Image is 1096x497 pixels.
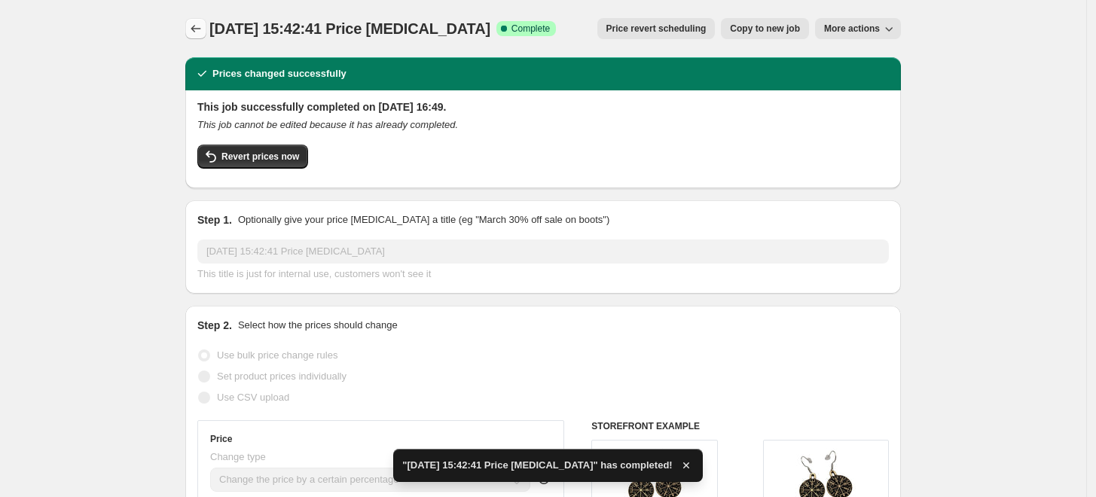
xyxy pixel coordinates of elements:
[591,420,889,432] h6: STOREFRONT EXAMPLE
[217,349,337,361] span: Use bulk price change rules
[197,119,458,130] i: This job cannot be edited because it has already completed.
[721,18,809,39] button: Copy to new job
[606,23,707,35] span: Price revert scheduling
[217,370,347,382] span: Set product prices individually
[402,458,672,473] span: "[DATE] 15:42:41 Price [MEDICAL_DATA]" has completed!
[221,151,299,163] span: Revert prices now
[197,212,232,227] h2: Step 1.
[197,145,308,169] button: Revert prices now
[197,318,232,333] h2: Step 2.
[824,23,880,35] span: More actions
[238,212,609,227] p: Optionally give your price [MEDICAL_DATA] a title (eg "March 30% off sale on boots")
[730,23,800,35] span: Copy to new job
[197,239,889,264] input: 30% off holiday sale
[210,451,266,462] span: Change type
[217,392,289,403] span: Use CSV upload
[197,268,431,279] span: This title is just for internal use, customers won't see it
[238,318,398,333] p: Select how the prices should change
[815,18,901,39] button: More actions
[212,66,347,81] h2: Prices changed successfully
[197,99,889,114] h2: This job successfully completed on [DATE] 16:49.
[597,18,716,39] button: Price revert scheduling
[209,20,490,37] span: [DATE] 15:42:41 Price [MEDICAL_DATA]
[511,23,550,35] span: Complete
[210,433,232,445] h3: Price
[185,18,206,39] button: Price change jobs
